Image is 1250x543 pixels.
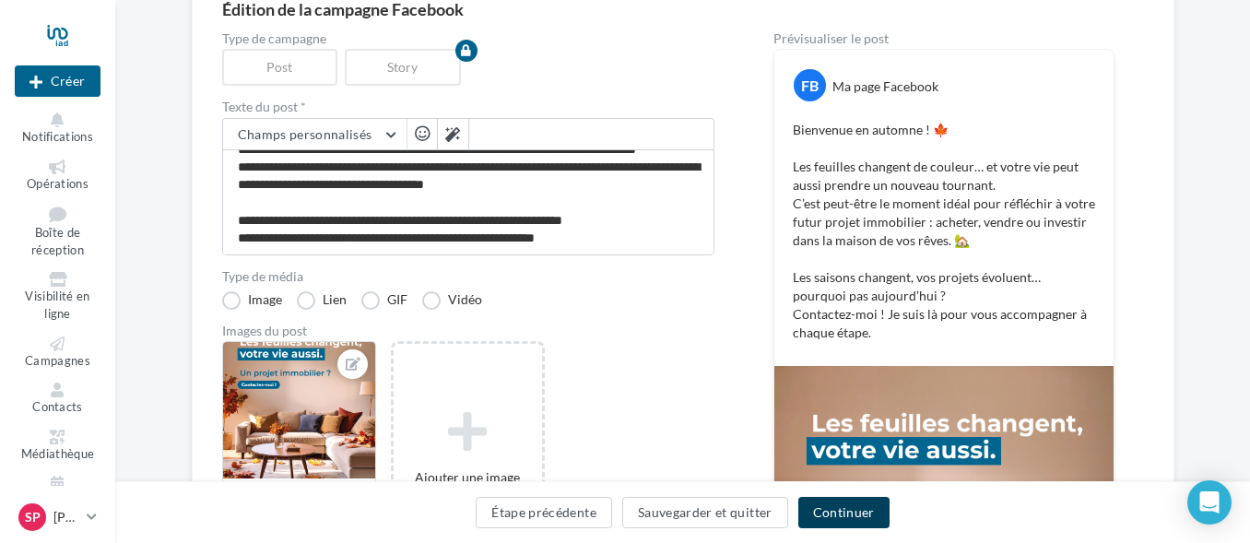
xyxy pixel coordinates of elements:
div: Nouvelle campagne [15,65,100,97]
a: Campagnes [15,333,100,372]
a: Médiathèque [15,426,100,466]
label: Lien [297,291,347,310]
button: Champs personnalisés [223,119,407,150]
button: Créer [15,65,100,97]
label: GIF [361,291,407,310]
a: Sp [PERSON_NAME] [15,500,100,535]
button: Notifications [15,109,100,148]
label: Image [222,291,282,310]
button: Étape précédente [476,497,612,528]
a: Visibilité en ligne [15,268,100,325]
span: Médiathèque [21,446,95,461]
span: Boîte de réception [31,226,84,258]
span: Campagnes [25,353,90,368]
div: Images du post [222,325,714,337]
label: Type de campagne [222,32,714,45]
span: Visibilité en ligne [25,289,89,322]
a: Calendrier [15,472,100,512]
div: Prévisualiser le post [773,32,1114,45]
div: Édition de la campagne Facebook [222,1,1144,18]
a: Contacts [15,379,100,419]
span: Contacts [32,399,83,414]
div: Ma page Facebook [832,77,938,96]
span: Champs personnalisés [238,126,372,142]
label: Vidéo [422,291,482,310]
div: Open Intercom Messenger [1187,480,1232,525]
button: Sauvegarder et quitter [622,497,788,528]
p: [PERSON_NAME] [53,508,79,526]
div: FB [794,69,826,101]
span: Notifications [22,129,93,144]
label: Texte du post * [222,100,714,113]
a: Opérations [15,156,100,195]
p: Bienvenue en automne ! 🍁 Les feuilles changent de couleur… et votre vie peut aussi prendre un nou... [793,121,1095,342]
label: Type de média [222,270,714,283]
span: Opérations [27,176,88,191]
span: Sp [25,508,41,526]
a: Boîte de réception [15,202,100,261]
button: Continuer [798,497,890,528]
